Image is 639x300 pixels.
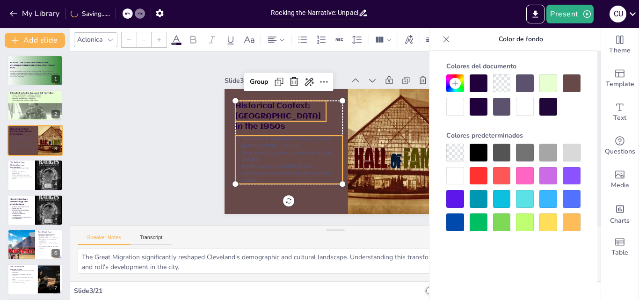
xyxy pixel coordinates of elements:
[446,62,516,71] font: Colores del documento
[10,94,60,96] p: The article challenges traditional narratives.
[10,270,35,273] p: [DEMOGRAPHIC_DATA] youth were active participants.
[611,180,629,190] span: Media
[51,249,60,257] div: 6
[10,209,32,212] p: Methodology emphasizes representation.
[10,62,55,69] span: Rocking the Narrative: Unpacking Cleveland's Hidden History of Rock and Roll
[546,5,593,23] button: Present
[10,97,60,99] p: [PERSON_NAME]'s role is redefined.
[10,280,35,284] p: Recognizing contributions leads to a nuanced understanding.
[71,9,110,18] div: Saving......
[10,216,32,220] p: The approach enriches rock and roll history.
[10,213,32,216] p: Archives as sites of contestation.
[609,45,631,56] span: Theme
[75,33,105,46] div: Aclonica
[329,126,404,221] p: The Great Migration transformed [GEOGRAPHIC_DATA].
[373,32,394,47] div: Column Count
[10,128,33,136] p: Historical Context: [GEOGRAPHIC_DATA] in the 1950s
[10,198,32,206] p: The Archival Turn: Methodology and Contributions
[10,266,35,271] p: The Critical Face: Contrahistories
[7,6,64,21] button: My Library
[610,216,630,226] span: Charts
[7,264,63,295] div: 7
[601,163,639,197] div: Add images, graphics, shapes or video
[402,32,416,47] div: Text effects
[601,62,639,95] div: Add ready made slides
[271,6,358,20] input: Insert title
[10,277,35,280] p: Events and venues illustrate the music scene.
[78,248,593,274] textarea: The Great Migration significantly reshaped Cleveland's demographic and cultural landscape. Unders...
[10,206,32,209] p: Archival materials reveal hidden stories.
[446,131,523,140] font: Colores predeterminados
[51,75,60,83] div: 1
[424,32,434,47] div: Border settings
[601,28,639,62] div: Change the overall theme
[51,284,60,293] div: 7
[7,125,63,156] div: 3
[10,92,60,95] p: Introduction to the Rock and Roll Narrative
[601,129,639,163] div: Get real-time input from your audience
[7,90,63,121] div: 2
[7,229,63,260] div: 6
[606,79,634,89] span: Template
[601,197,639,230] div: Add charts and graphs
[131,234,172,245] button: Transcript
[610,5,626,23] button: c u
[601,95,639,129] div: Add text boxes
[10,175,32,176] p: Archives as sites of contestation.
[10,143,37,145] p: Radio played a critical role.
[605,146,635,157] span: Questions
[51,214,60,223] div: 5
[51,180,60,188] div: 4
[311,150,389,241] p: Historical Context: [GEOGRAPHIC_DATA] in the 1950s
[351,114,420,205] p: Radio played a critical role.
[51,110,60,118] div: 2
[38,246,60,249] p: The article critiques the dominant narrative.
[10,76,24,78] span: Generated with [URL]
[51,145,60,153] div: 3
[7,55,63,86] div: 1
[357,106,431,201] p: Cleveland as a testing ground for music.
[5,33,65,48] button: Add slide
[7,195,63,226] div: 5
[78,234,131,245] button: Speaker Notes
[499,35,543,44] font: Color de fondo
[611,248,628,258] span: Table
[10,168,32,171] p: Archival materials reveal hidden stories.
[526,5,545,23] button: Export to PowerPoint
[7,160,63,190] div: 4
[10,71,58,76] span: This presentation explores the complex social, racial, and cultural dynamics behind [PERSON_NAME]...
[38,231,60,236] p: The Official Face: Dominant Narratives
[10,99,60,101] p: The research has broader implications.
[38,235,60,239] p: [PERSON_NAME] and [PERSON_NAME] are central figures.
[10,161,32,169] p: The Archival Turn: Methodology and Contributions
[10,273,35,277] p: Contrahistories challenge dominant narratives.
[10,171,32,174] p: Methodology emphasizes representation.
[610,6,626,22] div: c u
[10,140,37,143] p: New music genres emerged in the 1950s.
[601,230,639,264] div: Add a table
[38,239,60,242] p: Marginalized contributions are overlooked.
[74,286,425,295] div: Slide 3 / 21
[10,137,37,140] p: The Great Migration transformed [GEOGRAPHIC_DATA].
[38,242,60,245] p: Official histories reinforce narrow views.
[10,96,60,98] p: The authors emphasize marginalized voices.
[613,113,626,123] span: Text
[10,176,32,179] p: The approach enriches rock and roll history.
[10,145,37,148] p: Cleveland as a testing ground for music.
[341,118,415,213] p: New music genres emerged in the 1950s.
